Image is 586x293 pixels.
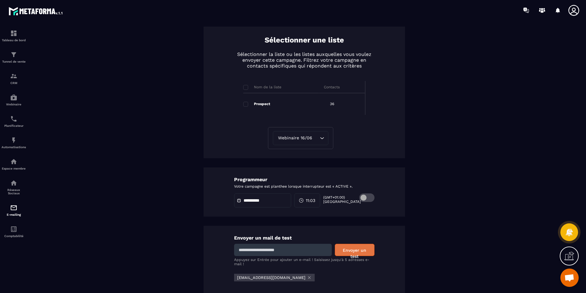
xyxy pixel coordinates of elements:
[10,204,17,211] img: email
[10,158,17,165] img: automations
[234,51,374,69] p: Sélectionner la liste ou les listes auxquelles vous voulez envoyer cette campagne. Filtrez votre ...
[2,38,26,42] p: Tableau de bord
[2,111,26,132] a: schedulerschedulerPlanificateur
[2,153,26,175] a: automationsautomationsEspace membre
[324,85,340,90] p: Contacts
[10,30,17,37] img: formation
[2,145,26,149] p: Automatisations
[2,68,26,89] a: formationformationCRM
[2,124,26,127] p: Planificateur
[323,195,349,204] p: (GMT+01:00) [GEOGRAPHIC_DATA]
[2,167,26,170] p: Espace membre
[2,25,26,46] a: formationformationTableau de bord
[234,258,374,266] p: Appuyez sur Entrée pour ajouter un e-mail ! Saisissez jusqu'à 5 adresses e-mail !
[10,94,17,101] img: automations
[2,46,26,68] a: formationformationTunnel de vente
[265,35,344,45] p: Sélectionner une liste
[234,184,374,189] p: Votre campagne est planthee lorsque interrupteur est « ACTIVE ».
[234,235,374,241] p: Envoyer un mail de test
[2,188,26,195] p: Réseaux Sociaux
[254,85,281,90] p: Nom de la liste
[330,101,334,106] p: 36
[560,269,579,287] a: Open chat
[2,89,26,111] a: automationsautomationsWebinaire
[10,51,17,58] img: formation
[2,81,26,85] p: CRM
[10,225,17,233] img: accountant
[277,135,314,141] span: Webinaire 16/06
[2,234,26,238] p: Comptabilité
[2,200,26,221] a: emailemailE-mailing
[10,115,17,123] img: scheduler
[2,132,26,153] a: automationsautomationsAutomatisations
[2,103,26,106] p: Webinaire
[254,101,270,106] p: Prospect
[10,137,17,144] img: automations
[2,175,26,200] a: social-networksocial-networkRéseaux Sociaux
[335,244,374,256] button: Envoyer un test
[10,179,17,187] img: social-network
[2,60,26,63] p: Tunnel de vente
[9,5,63,16] img: logo
[314,135,318,141] input: Search for option
[2,221,26,242] a: accountantaccountantComptabilité
[10,72,17,80] img: formation
[234,177,374,182] p: Programmeur
[306,197,315,203] span: 11:03
[273,131,328,145] div: Search for option
[237,275,306,280] p: [EMAIL_ADDRESS][DOMAIN_NAME]
[2,213,26,216] p: E-mailing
